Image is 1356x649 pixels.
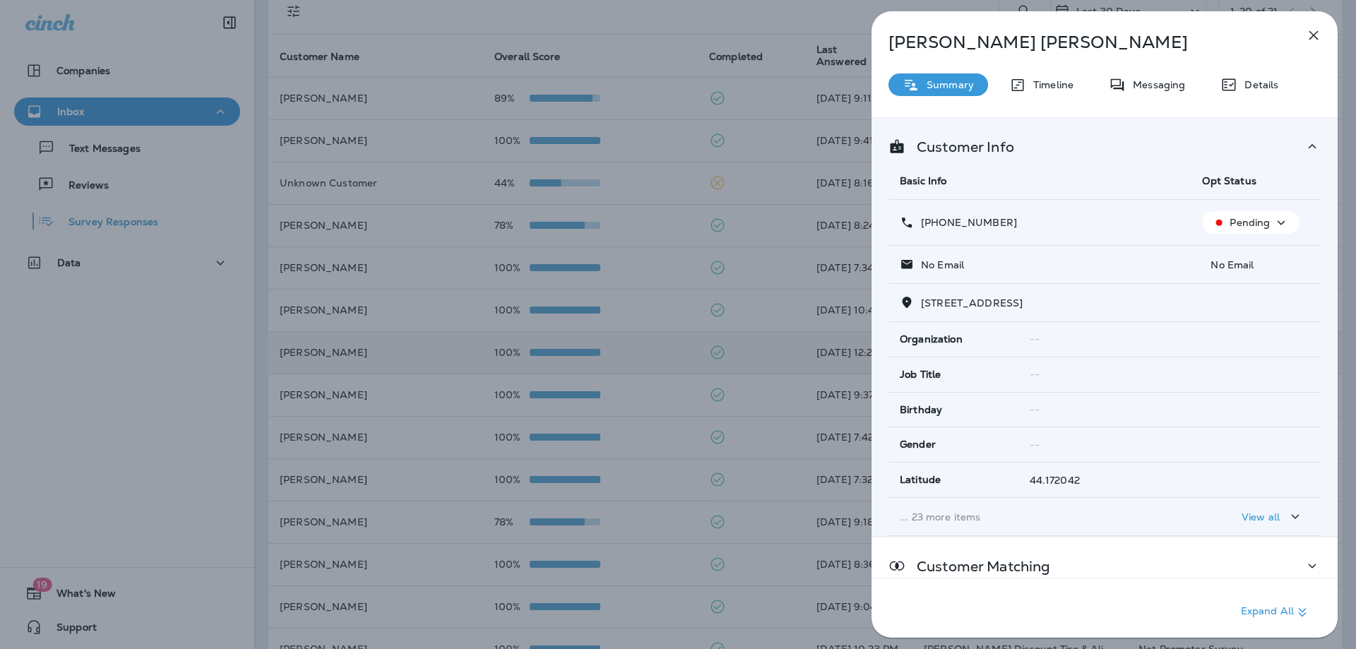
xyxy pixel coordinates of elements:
[1126,79,1185,90] p: Messaging
[1030,368,1040,381] span: --
[1030,439,1040,451] span: --
[1202,174,1256,187] span: Opt Status
[1235,600,1316,625] button: Expand All
[900,174,946,187] span: Basic Info
[1236,504,1309,530] button: View all
[1202,259,1309,270] p: No Email
[1030,474,1080,487] span: 44.172042
[900,404,942,416] span: Birthday
[921,297,1023,309] span: [STREET_ADDRESS]
[1030,333,1040,345] span: --
[905,561,1050,572] p: Customer Matching
[900,369,941,381] span: Job Title
[914,259,964,270] p: No Email
[900,474,941,486] span: Latitude
[905,141,1014,153] p: Customer Info
[1026,79,1073,90] p: Timeline
[1230,217,1270,228] p: Pending
[1237,79,1278,90] p: Details
[900,333,963,345] span: Organization
[914,217,1017,228] p: [PHONE_NUMBER]
[900,511,1179,523] p: ... 23 more items
[1241,604,1311,621] p: Expand All
[1242,511,1280,523] p: View all
[920,79,974,90] p: Summary
[888,32,1274,52] p: [PERSON_NAME] [PERSON_NAME]
[1030,403,1040,416] span: --
[900,439,936,451] span: Gender
[1202,211,1299,234] button: Pending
